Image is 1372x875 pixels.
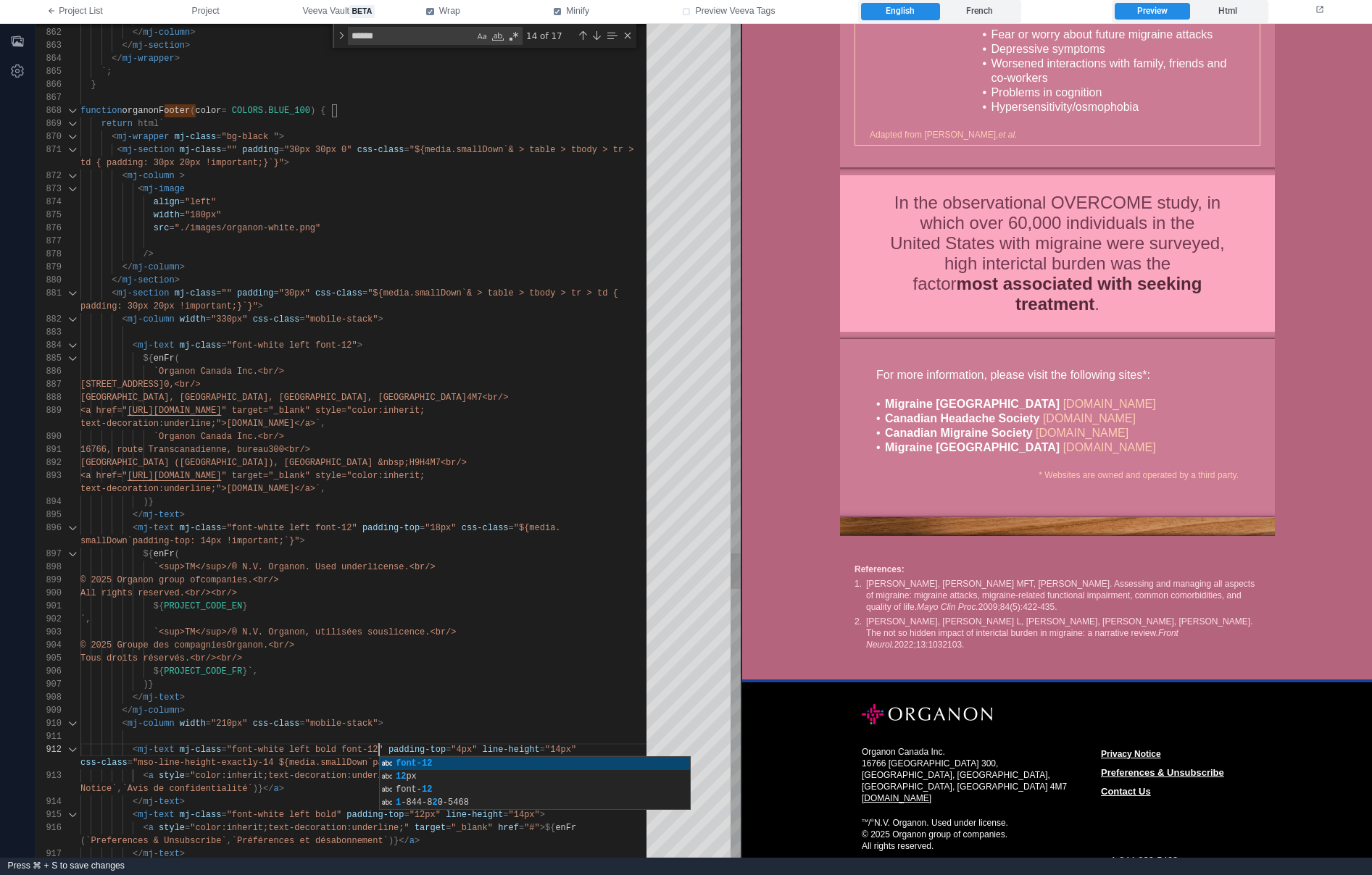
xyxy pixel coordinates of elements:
[80,471,128,481] span: <a href="
[112,275,122,285] span: </
[249,18,503,33] div: Depressive symptoms
[36,600,62,613] div: 901
[122,275,175,285] span: mj-section
[180,523,222,533] span: mj-class
[80,301,258,311] span: padding: 30px 20px !important;}`}"
[180,692,185,703] span: >
[36,130,62,143] div: 870
[36,78,62,91] div: 866
[36,717,62,730] div: 910
[380,757,690,811] div: Suggest
[321,417,414,430] a: [DOMAIN_NAME]
[279,132,284,142] span: >
[249,76,503,91] div: Hypersensitivity/osmophobia
[242,145,278,155] span: padding
[112,540,162,550] b: References:
[143,249,153,259] span: />
[303,5,375,18] span: Veeva Vault
[154,210,180,220] span: width
[321,374,414,386] a: [DOMAIN_NAME]
[284,158,289,168] span: >
[36,743,62,756] div: 912
[335,24,348,48] div: Toggle Replace
[425,523,456,533] span: "18px"
[396,784,422,795] span: font-
[128,105,503,117] div: Adapted from [PERSON_NAME],
[175,54,180,64] span: >
[36,456,62,469] div: 892
[211,314,247,325] span: "330px"
[80,445,268,455] span: 16766, route Transcanadienne, bureau
[36,561,62,574] div: 898
[240,62,249,76] div: •
[221,471,425,481] span: " target="_blank" style="color:inherit;
[36,339,62,352] div: 884
[253,314,300,325] span: css-class
[36,196,62,209] div: 874
[240,76,249,91] div: •
[357,340,362,351] span: >
[143,353,153,364] span: ${
[349,5,375,18] span: beta
[117,145,122,155] span: <
[80,653,242,663] span: Tous droits réservés.<br/><br/>
[369,831,436,842] a: 1‑844‑820‑5468
[138,184,143,194] span: <
[420,523,425,533] span: =
[401,797,432,808] span: -844-8
[143,403,291,415] b: Canadian Migraine Society
[134,373,143,388] div: •
[425,458,467,468] span: 4M7<br/>
[101,67,112,77] span: `;
[36,65,62,78] div: 865
[36,222,62,235] div: 876
[124,554,518,589] div: [PERSON_NAME], [PERSON_NAME] MFT, [PERSON_NAME]. Assessing and managing all aspects of migraine: ...
[120,680,250,700] img: organon-white-5_Ojhw-.png
[299,314,304,325] span: =
[305,719,378,729] span: "mobile-stack"
[80,106,122,116] span: function
[240,4,249,18] div: •
[216,132,221,142] span: =
[154,562,367,572] span: `<sup>TM</sup>/® N.V. Organon. Used under
[185,41,190,51] span: >
[36,469,62,482] div: 893
[134,445,496,457] div: * Websites are owned and operated by a third party.
[154,627,388,637] span: `<sup>TM</sup>/® N.V. Organon, utilisées sous
[154,367,284,377] span: `Organon Canada Inc.<br/>
[201,575,279,585] span: companies.<br/>
[36,678,62,691] div: 907
[305,314,378,325] span: "mobile-stack"
[359,762,409,773] a: Contact Us
[249,62,503,76] div: Problems in cognition
[216,288,221,298] span: =
[301,388,394,401] a: [DOMAIN_NAME]
[36,665,62,678] div: 906
[380,757,690,770] div: font-12
[299,536,304,546] span: >
[1190,3,1265,20] label: Html
[138,523,174,533] span: mj-text
[206,719,211,729] span: =
[380,770,690,783] div: 12px
[507,29,521,43] div: Use Regular Expression (⌥⌘R)
[36,117,62,130] div: 869
[122,314,128,325] span: <
[320,484,325,494] span: ,
[380,783,690,796] div: font-12
[514,523,561,533] span: "${media.
[36,548,62,561] div: 897
[80,588,237,598] span: All rights reserved.<br/><br/>
[143,549,153,559] span: ${
[175,288,217,298] span: mj-class
[80,393,467,403] span: [GEOGRAPHIC_DATA], [GEOGRAPHIC_DATA], [GEOGRAPHIC_DATA], [GEOGRAPHIC_DATA]
[406,771,416,782] span: px
[175,353,180,364] span: (
[80,380,164,390] span: [STREET_ADDRESS]
[320,419,325,429] span: ,
[525,27,575,45] div: 14 of 17
[122,719,128,729] span: <
[154,549,175,559] span: enFr
[36,352,62,365] div: 885
[279,288,310,298] span: "30px"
